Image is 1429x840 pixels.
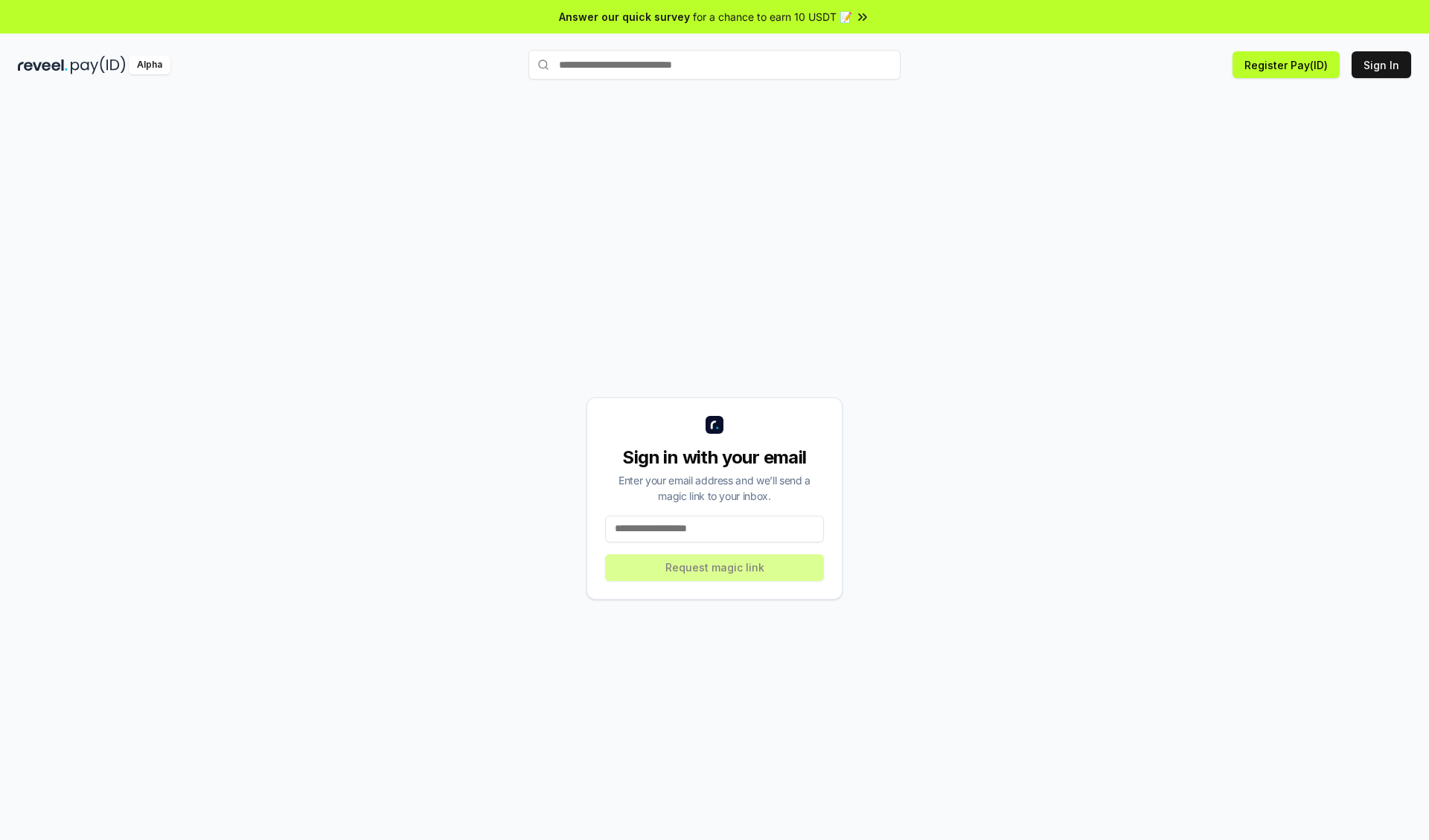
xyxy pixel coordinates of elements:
span: Answer our quick survey [559,9,690,25]
img: reveel_dark [18,56,68,74]
div: Alpha [129,56,170,74]
button: Register Pay(ID) [1233,51,1340,78]
img: logo_small [706,416,723,434]
span: for a chance to earn 10 USDT 📝 [693,9,852,25]
img: pay_id [71,56,126,74]
div: Sign in with your email [605,446,824,469]
button: Sign In [1352,51,1411,78]
div: Enter your email address and we’ll send a magic link to your inbox. [605,472,824,504]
